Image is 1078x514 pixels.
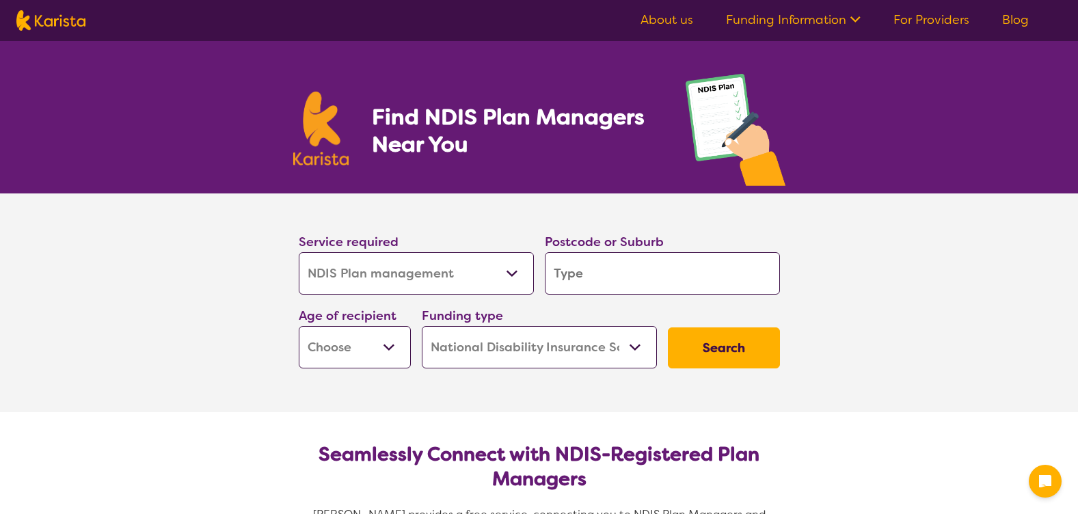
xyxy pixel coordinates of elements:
[372,103,658,158] h1: Find NDIS Plan Managers Near You
[641,12,693,28] a: About us
[545,234,664,250] label: Postcode or Suburb
[893,12,969,28] a: For Providers
[726,12,861,28] a: Funding Information
[299,234,399,250] label: Service required
[293,92,349,165] img: Karista logo
[16,10,85,31] img: Karista logo
[545,252,780,295] input: Type
[668,327,780,368] button: Search
[310,442,769,491] h2: Seamlessly Connect with NDIS-Registered Plan Managers
[299,308,396,324] label: Age of recipient
[422,308,503,324] label: Funding type
[1002,12,1029,28] a: Blog
[686,74,785,193] img: plan-management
